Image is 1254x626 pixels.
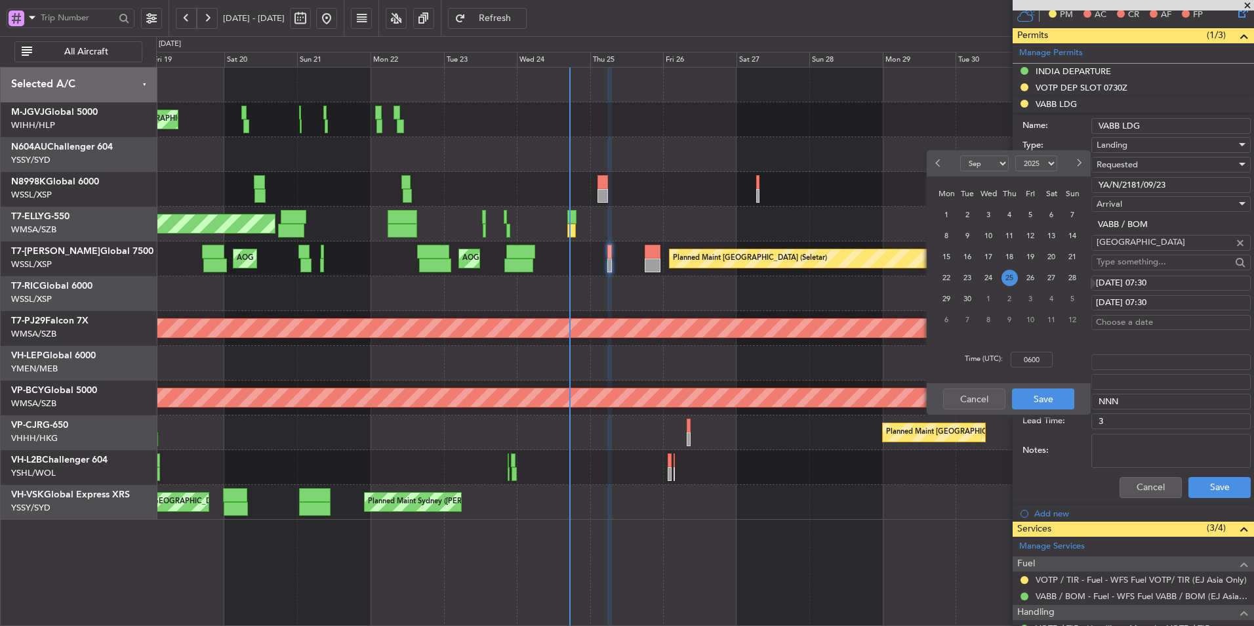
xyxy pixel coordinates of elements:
a: WSSL/XSP [11,259,52,270]
div: 20-9-2025 [1041,246,1062,267]
a: YSSY/SYD [11,502,51,514]
div: Sat [1041,183,1062,204]
span: 26 [1022,270,1039,286]
div: 3-10-2025 [1020,288,1041,309]
span: CR [1128,9,1139,22]
a: WMSA/SZB [11,224,56,236]
span: 9 [960,228,976,244]
div: AOG Maint [GEOGRAPHIC_DATA] (Seletar) [237,249,381,268]
a: WIHH/HLP [11,119,55,131]
div: [DATE] 07:30 [1096,297,1246,310]
a: VH-L2BChallenger 604 [11,455,108,465]
span: T7-RIC [11,282,39,291]
span: 12 [1022,228,1039,244]
a: VH-VSKGlobal Express XRS [11,490,130,499]
div: 17-9-2025 [978,246,999,267]
div: 8-9-2025 [936,225,957,246]
div: 9-10-2025 [999,309,1020,330]
div: [DATE] [159,39,181,50]
div: 18-9-2025 [999,246,1020,267]
a: YSSY/SYD [11,154,51,166]
span: 6 [939,312,955,328]
div: Fri 19 [151,52,224,68]
span: VP-BCY [11,386,44,395]
a: VH-LEPGlobal 6000 [11,351,96,360]
div: Planned Maint [GEOGRAPHIC_DATA] (Seletar) [81,110,235,129]
input: Type something... [1097,232,1231,252]
div: 30-9-2025 [957,288,978,309]
div: Mon 22 [371,52,444,68]
span: Fuel [1017,556,1035,572]
span: 7 [960,312,976,328]
button: Cancel [1120,477,1182,498]
div: 2-10-2025 [999,288,1020,309]
span: 10 [981,228,997,244]
div: Wed [978,183,999,204]
span: 18 [1001,249,1018,265]
span: 3 [1022,291,1039,307]
span: (1/3) [1207,28,1226,42]
input: --:-- [1011,352,1053,367]
span: Refresh [468,14,522,23]
div: 27-9-2025 [1041,267,1062,288]
span: T7-[PERSON_NAME] [11,247,100,256]
div: Tue 30 [956,52,1029,68]
span: 8 [981,312,997,328]
span: 21 [1064,249,1081,265]
span: 5 [1064,291,1081,307]
div: 15-9-2025 [936,246,957,267]
span: 27 [1043,270,1060,286]
div: Tue [957,183,978,204]
a: T7-PJ29Falcon 7X [11,316,89,325]
div: 9-9-2025 [957,225,978,246]
button: Cancel [943,388,1005,409]
button: Refresh [448,8,527,29]
span: M-JGVJ [11,108,45,117]
span: 12 [1064,312,1081,328]
span: 11 [1001,228,1018,244]
a: Manage Services [1019,540,1085,553]
span: 30 [960,291,976,307]
div: 1-10-2025 [978,288,999,309]
span: Arrival [1097,198,1122,210]
button: Save [1012,388,1074,409]
span: 5 [1022,207,1039,223]
a: VP-BCYGlobal 5000 [11,386,97,395]
span: 1 [981,291,997,307]
a: YMEN/MEB [11,363,58,375]
span: 10 [1022,312,1039,328]
div: 26-9-2025 [1020,267,1041,288]
span: Requested [1097,159,1138,171]
div: AOG Maint London ([GEOGRAPHIC_DATA]) [462,249,609,268]
a: YSHL/WOL [11,467,56,479]
div: 5-10-2025 [1062,288,1083,309]
div: 2-9-2025 [957,204,978,225]
select: Select month [960,156,1009,171]
a: WSSL/XSP [11,189,52,201]
div: Wed 24 [517,52,590,68]
div: Tue 23 [444,52,517,68]
span: 19 [1022,249,1039,265]
span: 4 [1001,207,1018,223]
span: 14 [1064,228,1081,244]
span: 3 [981,207,997,223]
div: 1-9-2025 [936,204,957,225]
span: 6 [1043,207,1060,223]
div: Mon [936,183,957,204]
label: Type: [1022,139,1091,152]
div: Sun 21 [297,52,371,68]
span: 22 [939,270,955,286]
span: N8998K [11,177,46,186]
label: Name: [1022,119,1091,133]
a: M-JGVJGlobal 5000 [11,108,98,117]
span: AF [1161,9,1171,22]
div: Sat 20 [224,52,298,68]
span: Handling [1017,605,1055,620]
a: N8998KGlobal 6000 [11,177,99,186]
a: T7-ELLYG-550 [11,212,70,221]
div: 12-10-2025 [1062,309,1083,330]
span: 13 [1043,228,1060,244]
span: 2 [1001,291,1018,307]
a: T7-RICGlobal 6000 [11,282,92,291]
div: 11-10-2025 [1041,309,1062,330]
